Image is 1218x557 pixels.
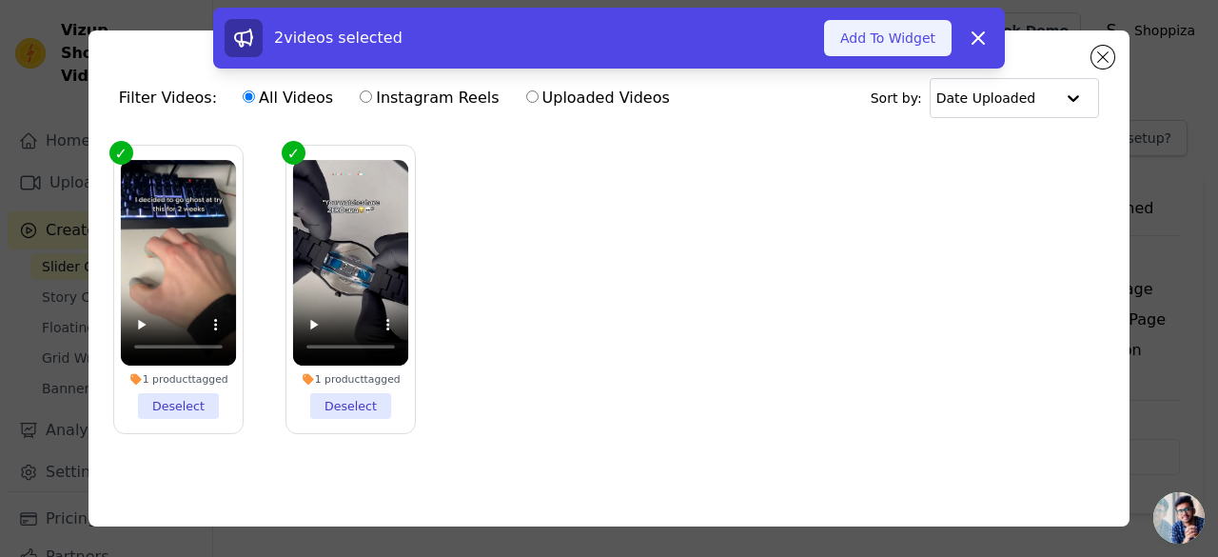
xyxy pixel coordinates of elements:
label: All Videos [242,86,334,110]
div: 1 product tagged [293,372,409,386]
a: Open chat [1153,492,1205,544]
div: Sort by: [871,78,1100,118]
div: 1 product tagged [121,372,237,386]
div: Filter Videos: [119,76,680,120]
span: 2 videos selected [274,29,403,47]
button: Add To Widget [824,20,952,56]
label: Uploaded Videos [525,86,671,110]
label: Instagram Reels [359,86,500,110]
